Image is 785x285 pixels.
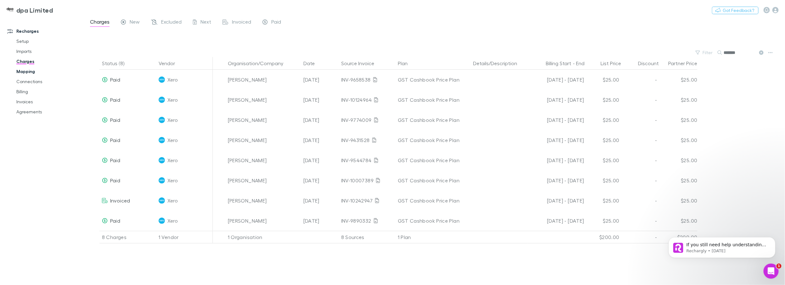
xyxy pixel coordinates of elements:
[110,117,120,123] span: Paid
[99,231,156,243] div: 8 Charges
[10,56,88,66] a: Charges
[584,231,622,243] div: $200.00
[398,130,468,150] div: GST Cashbook Price Plan
[167,170,178,191] span: Xero
[167,211,178,231] span: Xero
[167,191,178,211] span: Xero
[660,150,697,170] div: $25.00
[301,191,339,211] div: [DATE]
[301,130,339,150] div: [DATE]
[228,57,291,70] button: Organisation/Company
[10,140,116,164] div: For custom charges specifically, locate them in the Charges table (usually showing 'New' or 'Sche...
[398,57,415,70] button: Plan
[102,57,132,70] button: Status (8)
[110,157,120,163] span: Paid
[15,110,116,116] li: Go to the page
[167,90,178,110] span: Xero
[584,90,622,110] div: $25.00
[601,57,629,70] button: List Price
[110,218,120,224] span: Paid
[70,93,75,98] a: Source reference 10874267:
[5,16,121,191] div: Rechargly says…
[110,3,122,14] div: Close
[228,110,298,130] div: [PERSON_NAME]
[622,170,660,191] div: -
[622,211,660,231] div: -
[30,206,35,211] button: Upload attachment
[530,70,584,90] div: [DATE] - [DATE]
[341,211,393,231] div: INV-9890332
[530,90,584,110] div: [DATE] - [DATE]
[341,130,393,150] div: INV-9431528
[584,150,622,170] div: $25.00
[530,211,584,231] div: [DATE] - [DATE]
[10,66,88,77] a: Mapping
[228,150,298,170] div: [PERSON_NAME]
[301,150,339,170] div: [DATE]
[99,3,110,14] button: Home
[159,197,165,204] img: Xero's Logo
[110,197,130,203] span: Invoiced
[622,130,660,150] div: -
[167,110,178,130] span: Xero
[622,231,660,243] div: -
[530,150,584,170] div: [DATE] - [DATE]
[228,90,298,110] div: [PERSON_NAME]
[90,19,110,27] span: Charges
[3,3,57,18] a: dpa Limited
[341,170,393,191] div: INV-10007389
[660,211,697,231] div: $25.00
[303,57,322,70] button: Date
[5,191,121,219] div: Rechargly says…
[301,110,339,130] div: [DATE]
[395,231,471,243] div: 1 Plan
[228,191,298,211] div: [PERSON_NAME]
[10,46,88,56] a: Imports
[660,90,697,110] div: $25.00
[584,70,622,90] div: $25.00
[301,70,339,90] div: [DATE]
[660,191,697,211] div: $25.00
[398,90,468,110] div: GST Cashbook Price Plan
[638,57,667,70] button: Discount
[10,36,67,41] b: Cancel the Agreement:
[228,170,298,191] div: [PERSON_NAME]
[159,157,165,163] img: Xero's Logo
[271,19,281,27] span: Paid
[341,150,393,170] div: INV-9544784
[530,191,584,211] div: [DATE] - [DATE]
[339,231,395,243] div: 8 Sources
[622,90,660,110] div: -
[341,70,393,90] div: INV-9658538
[225,231,301,243] div: 1 Organisation
[20,206,25,211] button: Gif picker
[398,191,468,211] div: GST Cashbook Price Plan
[764,264,779,279] iframe: Intercom live chat
[301,90,339,110] div: [DATE]
[659,224,785,268] iframe: Intercom notifications message
[159,218,165,224] img: Xero's Logo
[10,101,71,106] b: Exclude Future Charges:
[15,125,116,137] li: Select the charges and click (can be done individually or in bulk)
[110,77,120,83] span: Paid
[622,70,660,90] div: -
[341,191,393,211] div: INV-10242947
[35,45,62,50] a: Agreements
[159,137,165,143] img: Xero's Logo
[31,8,78,14] p: The team can also help
[530,170,584,191] div: [DATE] - [DATE]
[159,77,165,83] img: Xero's Logo
[584,170,622,191] div: $25.00
[584,110,622,130] div: $25.00
[5,191,54,205] div: Was that helpful?
[156,231,213,243] div: 1 Vendor
[10,20,116,32] div: To cancel an agreement and exclude further charges:
[77,125,101,130] b: "Exclude"
[10,77,88,87] a: Connections
[622,191,660,211] div: -
[200,19,211,27] span: Next
[341,57,382,70] button: Source Invoice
